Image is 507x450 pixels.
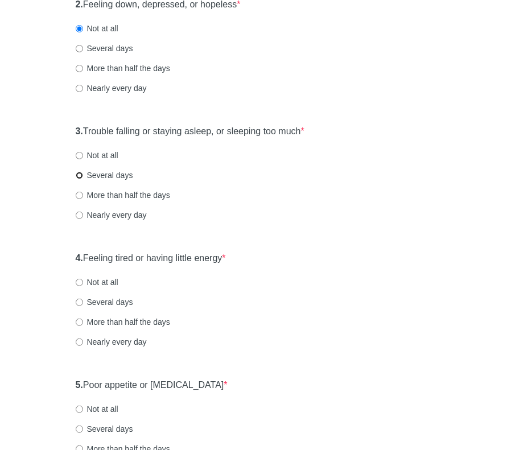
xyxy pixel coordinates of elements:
label: More than half the days [76,189,170,201]
label: Poor appetite or [MEDICAL_DATA] [76,379,228,392]
input: More than half the days [76,65,83,72]
label: Nearly every day [76,209,147,221]
input: More than half the days [76,319,83,326]
label: Several days [76,170,133,181]
label: More than half the days [76,63,170,74]
input: Not at all [76,279,83,286]
label: Several days [76,296,133,308]
label: More than half the days [76,316,170,328]
label: Not at all [76,276,118,288]
input: Several days [76,426,83,433]
input: More than half the days [76,192,83,199]
label: Feeling tired or having little energy [76,252,226,265]
input: Several days [76,172,83,179]
input: Several days [76,299,83,306]
label: Several days [76,43,133,54]
input: Nearly every day [76,212,83,219]
label: Nearly every day [76,82,147,94]
label: Not at all [76,23,118,34]
strong: 5. [76,380,83,390]
input: Nearly every day [76,85,83,92]
input: Not at all [76,25,83,32]
label: Not at all [76,403,118,415]
input: Nearly every day [76,338,83,346]
label: Nearly every day [76,336,147,348]
strong: 4. [76,253,83,263]
input: Not at all [76,406,83,413]
label: Several days [76,423,133,435]
label: Not at all [76,150,118,161]
input: Several days [76,45,83,52]
input: Not at all [76,152,83,159]
strong: 3. [76,126,83,136]
label: Trouble falling or staying asleep, or sleeping too much [76,125,304,138]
